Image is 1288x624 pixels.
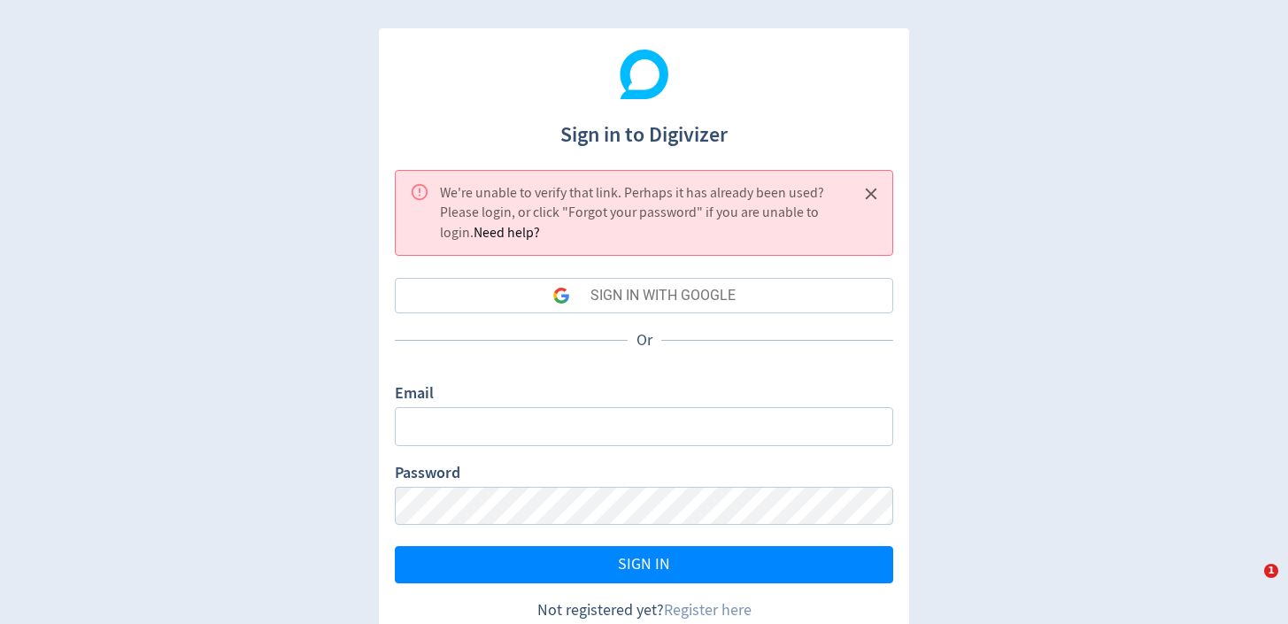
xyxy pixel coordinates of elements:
button: Close [857,180,886,209]
h1: Sign in to Digivizer [395,104,893,150]
button: SIGN IN WITH GOOGLE [395,278,893,313]
a: Register here [664,600,752,620]
img: Digivizer Logo [620,50,669,99]
div: We're unable to verify that link. Perhaps it has already been used? Please login, or click "Forgo... [440,176,843,250]
span: 1 [1264,564,1278,578]
p: Or [628,329,661,351]
button: SIGN IN [395,546,893,583]
span: SIGN IN [618,557,670,573]
span: Need help? [474,224,540,242]
div: Not registered yet? [395,599,893,621]
div: SIGN IN WITH GOOGLE [590,278,736,313]
label: Email [395,382,434,407]
label: Password [395,462,460,487]
iframe: Intercom live chat [1228,564,1270,606]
